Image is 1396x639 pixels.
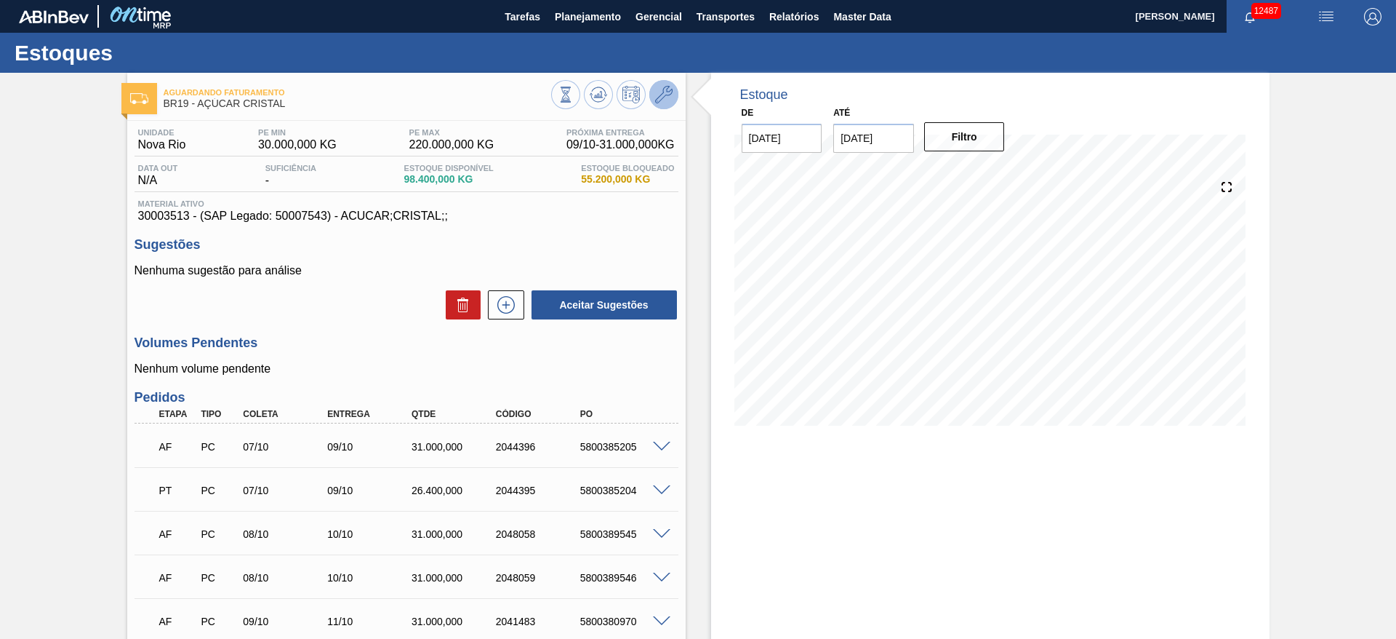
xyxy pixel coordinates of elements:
label: De [742,108,754,118]
div: Pedido de Compra [197,441,241,453]
span: Gerencial [635,8,682,25]
div: 31.000,000 [408,616,502,627]
span: 220.000,000 KG [409,138,494,151]
button: Aceitar Sugestões [531,290,677,319]
p: Nenhuma sugestão para análise [135,264,678,277]
div: PO [577,409,671,419]
span: Nova Rio [138,138,186,151]
button: Programar Estoque [617,80,646,109]
span: 98.400,000 KG [404,174,494,185]
span: 30003513 - (SAP Legado: 50007543) - ACUCAR;CRISTAL;; [138,210,675,223]
img: Ícone [130,93,148,104]
img: userActions [1317,8,1335,25]
span: BR19 - AÇÚCAR CRISTAL [164,98,551,109]
div: 2048058 [492,528,587,540]
div: 11/10/2025 [324,616,418,627]
span: Planejamento [555,8,621,25]
div: Aguardando Faturamento [156,562,199,594]
div: 09/10/2025 [239,616,334,627]
div: Aceitar Sugestões [524,289,678,321]
div: Pedido em Trânsito [156,475,199,507]
div: 31.000,000 [408,441,502,453]
span: 30.000,000 KG [258,138,337,151]
div: 07/10/2025 [239,485,334,496]
span: 12487 [1251,3,1281,19]
h1: Estoques [15,44,273,61]
div: 09/10/2025 [324,441,418,453]
div: Pedido de Compra [197,616,241,627]
span: Unidade [138,128,186,137]
div: 2044395 [492,485,587,496]
p: PT [159,485,196,496]
h3: Volumes Pendentes [135,336,678,351]
span: PE MIN [258,128,337,137]
p: Nenhum volume pendente [135,362,678,376]
div: 5800385205 [577,441,671,453]
span: Próxima Entrega [566,128,675,137]
div: N/A [135,164,182,187]
button: Ir ao Master Data / Geral [649,80,678,109]
div: 07/10/2025 [239,441,334,453]
button: Atualizar Gráfico [584,80,613,109]
div: Código [492,409,587,419]
div: Etapa [156,409,199,419]
h3: Pedidos [135,390,678,405]
label: Até [833,108,850,118]
span: Master Data [833,8,891,25]
button: Visão Geral dos Estoques [551,80,580,109]
span: Relatórios [769,8,819,25]
div: 10/10/2025 [324,528,418,540]
div: 5800385204 [577,485,671,496]
div: 31.000,000 [408,572,502,584]
div: Pedido de Compra [197,485,241,496]
span: Transportes [697,8,755,25]
div: 5800389546 [577,572,671,584]
div: 26.400,000 [408,485,502,496]
img: TNhmsLtSVTkK8tSr43FrP2fwEKptu5GPRR3wAAAABJRU5ErkJggg== [19,10,89,23]
div: 08/10/2025 [239,572,334,584]
span: Material ativo [138,199,675,208]
div: Tipo [197,409,241,419]
div: Qtde [408,409,502,419]
div: 2044396 [492,441,587,453]
button: Filtro [924,122,1005,151]
span: Estoque Disponível [404,164,494,172]
div: Aguardando Faturamento [156,606,199,638]
div: 2048059 [492,572,587,584]
p: AF [159,572,196,584]
div: Aguardando Faturamento [156,518,199,550]
div: Entrega [324,409,418,419]
div: Coleta [239,409,334,419]
div: Estoque [740,87,788,103]
span: Data out [138,164,178,172]
span: 55.200,000 KG [581,174,674,185]
div: Pedido de Compra [197,572,241,584]
p: AF [159,528,196,540]
div: 2041483 [492,616,587,627]
span: PE MAX [409,128,494,137]
span: Suficiência [265,164,316,172]
span: Aguardando Faturamento [164,88,551,97]
div: 5800380970 [577,616,671,627]
div: Aguardando Faturamento [156,431,199,463]
span: Estoque Bloqueado [581,164,674,172]
input: dd/mm/yyyy [833,124,914,153]
div: 08/10/2025 [239,528,334,540]
input: dd/mm/yyyy [742,124,822,153]
span: 09/10 - 31.000,000 KG [566,138,675,151]
div: 5800389545 [577,528,671,540]
div: - [262,164,320,187]
div: 09/10/2025 [324,485,418,496]
p: AF [159,441,196,453]
div: 31.000,000 [408,528,502,540]
h3: Sugestões [135,237,678,253]
div: Pedido de Compra [197,528,241,540]
div: Excluir Sugestões [438,290,481,319]
p: AF [159,616,196,627]
button: Notificações [1227,7,1273,27]
span: Tarefas [505,8,540,25]
div: 10/10/2025 [324,572,418,584]
div: Nova sugestão [481,290,524,319]
img: Logout [1364,8,1381,25]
